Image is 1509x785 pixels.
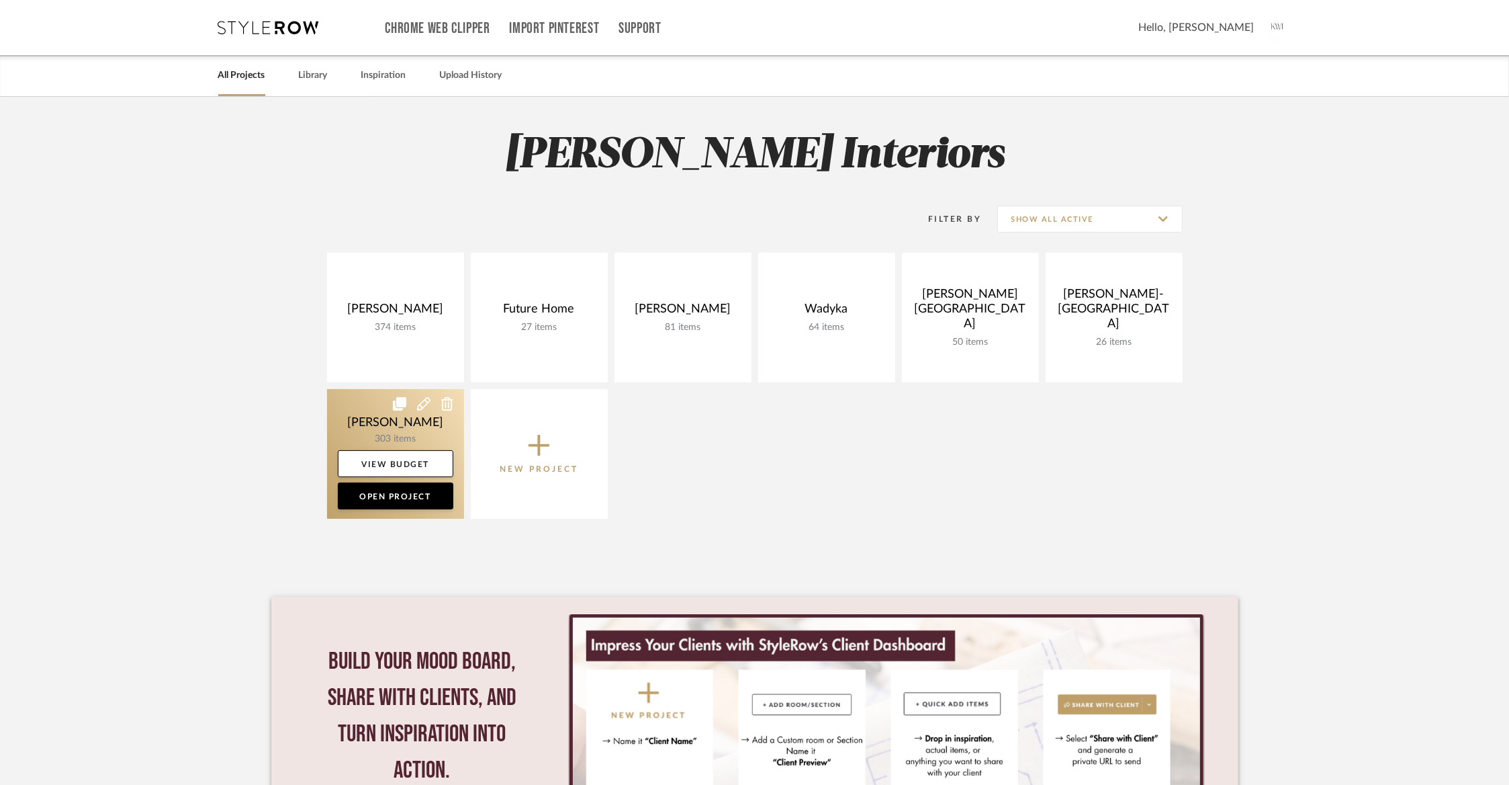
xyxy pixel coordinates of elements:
[625,322,741,333] div: 81 items
[769,322,884,333] div: 64 items
[625,302,741,322] div: [PERSON_NAME]
[509,23,599,34] a: Import Pinterest
[500,462,578,476] p: New Project
[911,212,982,226] div: Filter By
[338,302,453,322] div: [PERSON_NAME]
[482,322,597,333] div: 27 items
[769,302,884,322] div: Wadyka
[1139,19,1254,36] span: Hello, [PERSON_NAME]
[440,67,502,85] a: Upload History
[338,322,453,333] div: 374 items
[338,483,453,509] a: Open Project
[361,67,406,85] a: Inspiration
[338,450,453,477] a: View Budget
[1056,337,1172,348] div: 26 items
[619,23,661,34] a: Support
[471,389,608,519] button: New Project
[482,302,597,322] div: Future Home
[1056,287,1172,337] div: [PERSON_NAME]- [GEOGRAPHIC_DATA]
[299,67,328,85] a: Library
[271,130,1238,181] h2: [PERSON_NAME] Interiors
[913,337,1028,348] div: 50 items
[913,287,1028,337] div: [PERSON_NAME] [GEOGRAPHIC_DATA]
[385,23,490,34] a: Chrome Web Clipper
[218,67,265,85] a: All Projects
[1265,13,1293,42] img: avatar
